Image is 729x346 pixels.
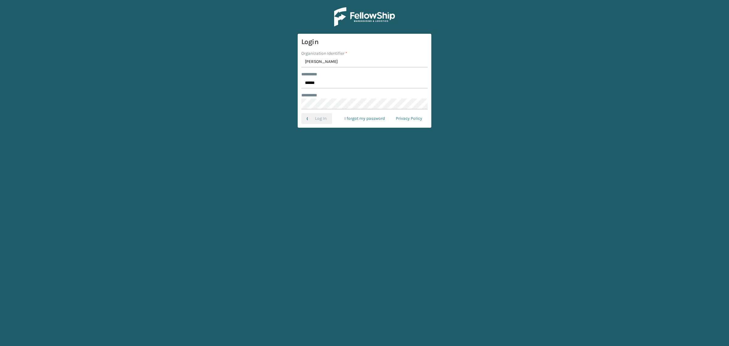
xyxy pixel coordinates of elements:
a: Privacy Policy [390,113,428,124]
button: Log In [301,113,332,124]
img: Logo [334,7,395,26]
h3: Login [301,37,428,47]
label: Organization Identifier [301,50,347,57]
a: I forgot my password [339,113,390,124]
